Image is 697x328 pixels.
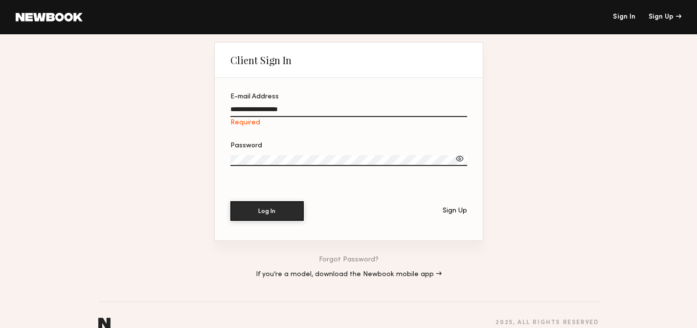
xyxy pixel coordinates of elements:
[230,94,467,100] div: E-mail Address
[256,271,442,278] a: If you’re a model, download the Newbook mobile app →
[230,106,467,117] input: E-mail AddressRequired
[319,257,379,263] a: Forgot Password?
[230,155,467,166] input: Password
[495,320,599,326] div: 2025 , all rights reserved
[613,14,635,21] a: Sign In
[230,54,292,66] div: Client Sign In
[230,142,467,149] div: Password
[443,208,467,214] div: Sign Up
[230,119,467,127] div: Required
[230,201,304,221] button: Log In
[649,14,681,21] div: Sign Up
